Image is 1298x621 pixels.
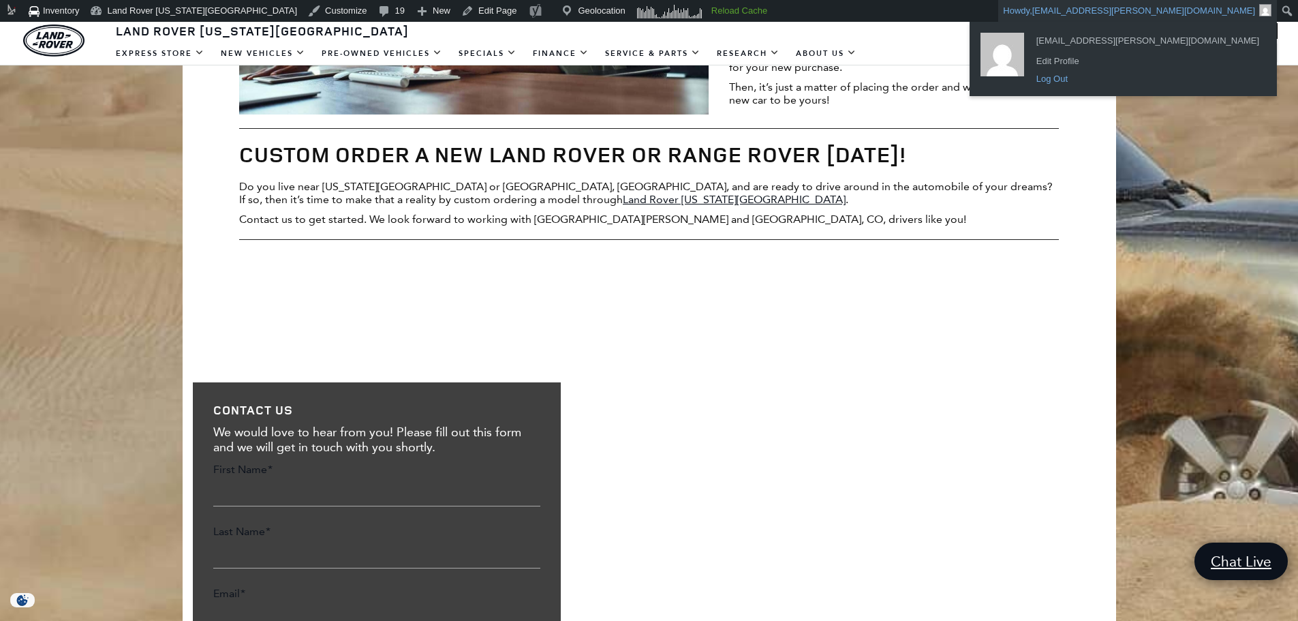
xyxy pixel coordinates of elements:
[213,587,245,600] label: Email
[108,22,417,39] a: Land Rover [US_STATE][GEOGRAPHIC_DATA]
[23,25,84,57] a: land-rover
[1204,552,1278,571] span: Chat Live
[729,80,1059,106] p: Then, it’s just a matter of placing the order and waiting for that new car to be yours!
[525,42,597,65] a: Finance
[1036,30,1259,42] span: [EMAIL_ADDRESS][PERSON_NAME][DOMAIN_NAME]
[213,541,541,569] input: Last Name*
[213,403,541,418] h3: Contact Us
[1032,5,1255,16] span: [EMAIL_ADDRESS][PERSON_NAME][DOMAIN_NAME]
[7,593,38,607] img: Opt-Out Icon
[239,142,1059,166] h2: Custom Order a New Land Rover or Range Rover [DATE]!
[23,25,84,57] img: Land Rover
[213,425,521,455] span: We would love to hear from you! Please fill out this form and we will get in touch with you shortly.
[108,42,213,65] a: EXPRESS STORE
[116,22,409,39] span: Land Rover [US_STATE][GEOGRAPHIC_DATA]
[239,180,1059,206] p: Do you live near [US_STATE][GEOGRAPHIC_DATA] or [GEOGRAPHIC_DATA], [GEOGRAPHIC_DATA], and are rea...
[1194,543,1288,580] a: Chat Live
[450,42,525,65] a: Specials
[108,42,865,65] nav: Main Navigation
[632,2,707,21] img: Visitors over 48 hours. Click for more Clicky Site Stats.
[213,479,541,506] input: First Name*
[1030,70,1266,88] a: Log Out
[1030,30,1266,42] a: [EMAIL_ADDRESS][PERSON_NAME][DOMAIN_NAME]
[711,5,767,16] strong: Reload Cache
[239,213,1059,226] p: Contact us to get started. We look forward to working with [GEOGRAPHIC_DATA][PERSON_NAME] and [GE...
[213,525,271,538] label: Last Name
[709,42,788,65] a: Research
[213,463,273,476] label: First Name
[213,42,313,65] a: New Vehicles
[313,42,450,65] a: Pre-Owned Vehicles
[623,193,846,206] a: Land Rover [US_STATE][GEOGRAPHIC_DATA]
[1030,52,1266,70] a: Edit Profile
[7,593,38,607] section: Click to Open Cookie Consent Modal
[788,42,865,65] a: About Us
[597,42,709,65] a: Service & Parts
